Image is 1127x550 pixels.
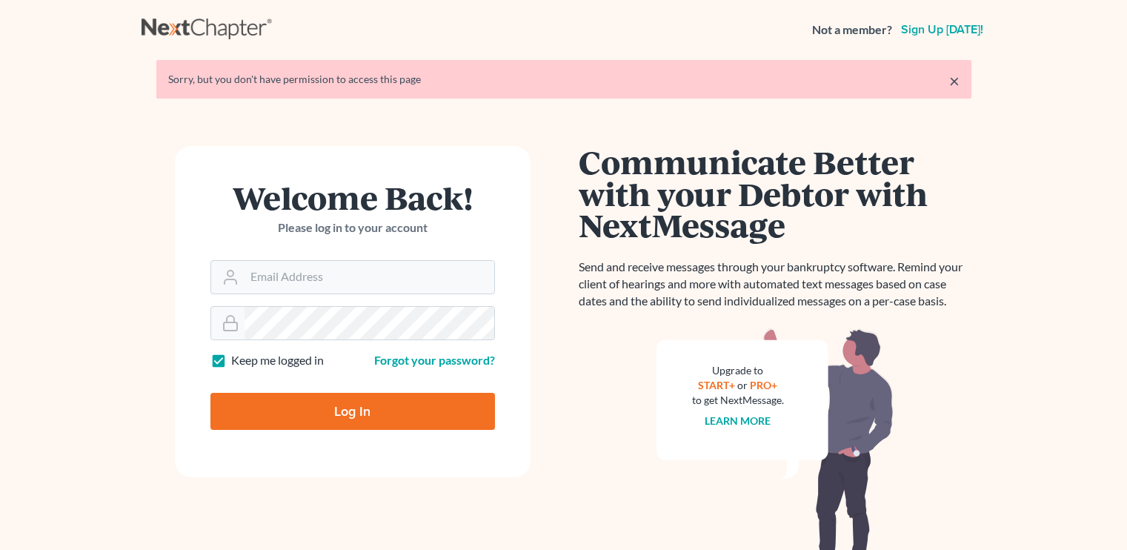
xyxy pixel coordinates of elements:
a: Sign up [DATE]! [898,24,986,36]
a: Forgot your password? [374,353,495,367]
div: Upgrade to [692,363,784,378]
input: Log In [210,393,495,430]
input: Email Address [245,261,494,294]
a: PRO+ [750,379,777,391]
div: to get NextMessage. [692,393,784,408]
a: START+ [698,379,735,391]
a: Learn more [705,414,771,427]
h1: Welcome Back! [210,182,495,213]
a: × [949,72,960,90]
label: Keep me logged in [231,352,324,369]
p: Send and receive messages through your bankruptcy software. Remind your client of hearings and mo... [579,259,971,310]
strong: Not a member? [812,21,892,39]
p: Please log in to your account [210,219,495,236]
div: Sorry, but you don't have permission to access this page [168,72,960,87]
span: or [737,379,748,391]
h1: Communicate Better with your Debtor with NextMessage [579,146,971,241]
